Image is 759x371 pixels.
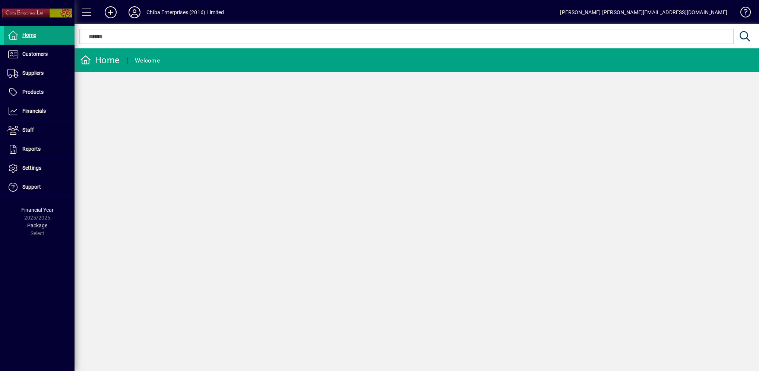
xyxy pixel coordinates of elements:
[27,223,47,228] span: Package
[4,83,75,102] a: Products
[80,54,120,66] div: Home
[22,127,34,133] span: Staff
[123,6,146,19] button: Profile
[135,55,160,67] div: Welcome
[22,165,41,171] span: Settings
[22,32,36,38] span: Home
[4,159,75,177] a: Settings
[4,178,75,196] a: Support
[4,102,75,121] a: Financials
[22,108,46,114] span: Financials
[4,121,75,140] a: Staff
[99,6,123,19] button: Add
[22,51,48,57] span: Customers
[21,207,54,213] span: Financial Year
[560,6,727,18] div: [PERSON_NAME] [PERSON_NAME][EMAIL_ADDRESS][DOMAIN_NAME]
[22,89,44,95] span: Products
[4,64,75,83] a: Suppliers
[4,45,75,64] a: Customers
[22,70,44,76] span: Suppliers
[22,146,41,152] span: Reports
[4,140,75,159] a: Reports
[22,184,41,190] span: Support
[735,1,750,26] a: Knowledge Base
[146,6,224,18] div: Chiba Enterprises (2016) Limited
